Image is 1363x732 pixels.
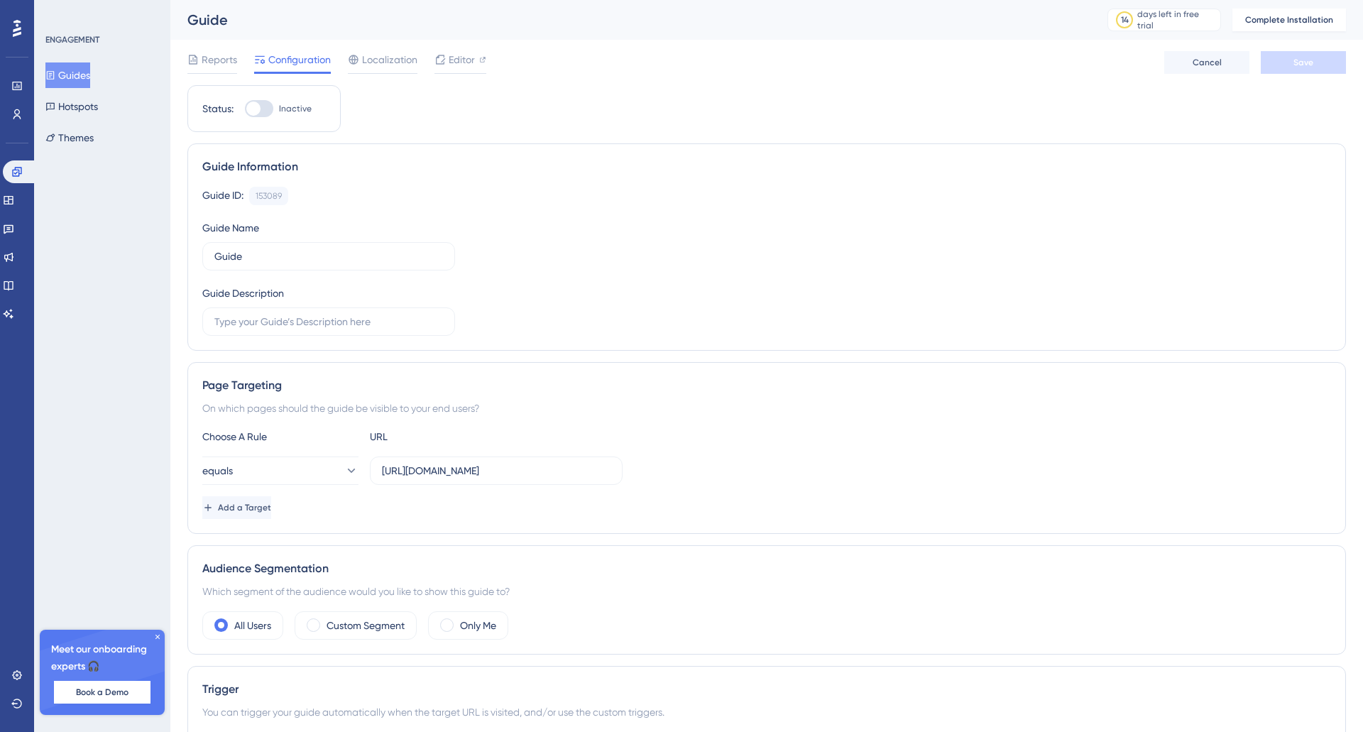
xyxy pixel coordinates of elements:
[362,51,417,68] span: Localization
[202,51,237,68] span: Reports
[1137,9,1216,31] div: days left in free trial
[187,10,1072,30] div: Guide
[234,617,271,634] label: All Users
[202,704,1331,721] div: You can trigger your guide automatically when the target URL is visited, and/or use the custom tr...
[1261,51,1346,74] button: Save
[1293,57,1313,68] span: Save
[214,314,443,329] input: Type your Guide’s Description here
[218,502,271,513] span: Add a Target
[54,681,150,704] button: Book a Demo
[202,285,284,302] div: Guide Description
[202,377,1331,394] div: Page Targeting
[214,248,443,264] input: Type your Guide’s Name here
[202,400,1331,417] div: On which pages should the guide be visible to your end users?
[327,617,405,634] label: Custom Segment
[202,560,1331,577] div: Audience Segmentation
[202,428,358,445] div: Choose A Rule
[279,103,312,114] span: Inactive
[1232,9,1346,31] button: Complete Installation
[45,94,98,119] button: Hotspots
[1164,51,1249,74] button: Cancel
[370,428,526,445] div: URL
[202,100,234,117] div: Status:
[202,496,271,519] button: Add a Target
[51,641,153,675] span: Meet our onboarding experts 🎧
[202,681,1331,698] div: Trigger
[268,51,331,68] span: Configuration
[45,34,99,45] div: ENGAGEMENT
[1193,57,1222,68] span: Cancel
[256,190,282,202] div: 153089
[1121,14,1129,26] div: 14
[45,62,90,88] button: Guides
[76,687,128,698] span: Book a Demo
[202,583,1331,600] div: Which segment of the audience would you like to show this guide to?
[382,463,611,479] input: yourwebsite.com/path
[202,219,259,236] div: Guide Name
[1245,14,1333,26] span: Complete Installation
[202,457,358,485] button: equals
[449,51,475,68] span: Editor
[460,617,496,634] label: Only Me
[202,158,1331,175] div: Guide Information
[45,125,94,151] button: Themes
[202,462,233,479] span: equals
[202,187,243,205] div: Guide ID:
